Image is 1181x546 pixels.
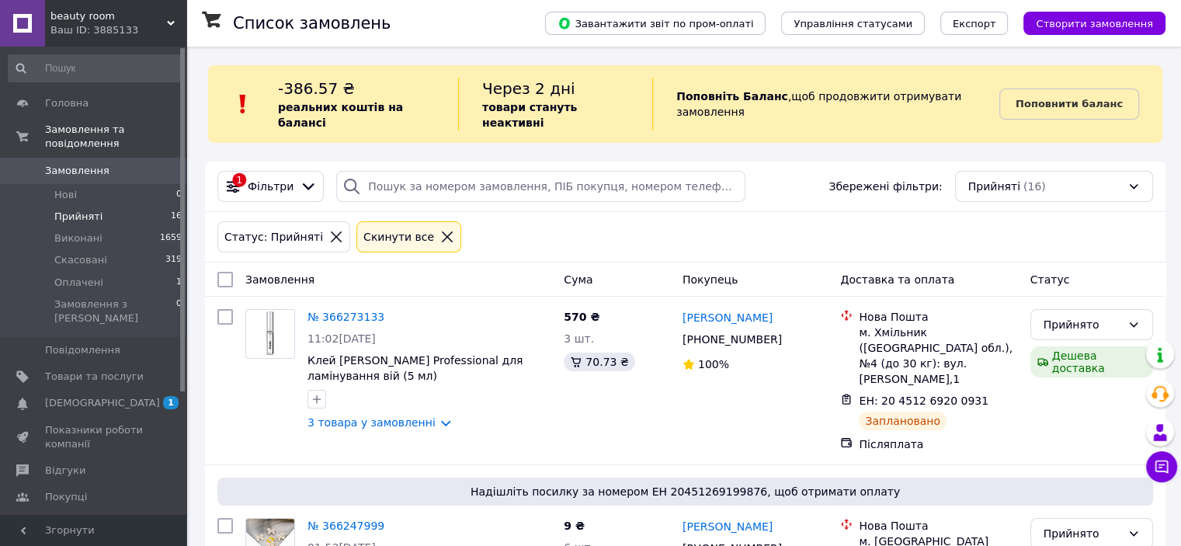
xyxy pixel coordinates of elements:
a: Поповнити баланс [999,89,1139,120]
div: Нова Пошта [859,309,1017,325]
span: Експорт [953,18,996,30]
span: Збережені фільтри: [828,179,942,194]
button: Створити замовлення [1023,12,1165,35]
button: Управління статусами [781,12,925,35]
span: Замовлення та повідомлення [45,123,186,151]
div: 70.73 ₴ [564,353,634,371]
h1: Список замовлень [233,14,391,33]
div: Прийнято [1044,316,1121,333]
b: реальних коштів на балансі [278,101,403,129]
span: Замовлення [45,164,109,178]
div: Дешева доставка [1030,346,1153,377]
img: Фото товару [246,311,294,356]
div: , щоб продовжити отримувати замовлення [652,78,999,130]
span: Статус [1030,273,1070,286]
span: Завантажити звіт по пром-оплаті [558,16,753,30]
span: 3 шт. [564,332,594,345]
img: :exclamation: [231,92,255,116]
a: Створити замовлення [1008,16,1165,29]
span: Нові [54,188,77,202]
a: № 366273133 [307,311,384,323]
span: Через 2 дні [482,79,575,98]
div: Нова Пошта [859,518,1017,534]
a: Фото товару [245,309,295,359]
div: Cкинути все [360,228,437,245]
span: Замовлення [245,273,314,286]
b: товари стануть неактивні [482,101,577,129]
span: Скасовані [54,253,107,267]
span: -386.57 ₴ [278,79,355,98]
button: Завантажити звіт по пром-оплаті [545,12,766,35]
div: Прийнято [1044,525,1121,542]
span: Головна [45,96,89,110]
a: [PERSON_NAME] [683,519,773,534]
span: Оплачені [54,276,103,290]
span: 0 [176,188,182,202]
span: Повідомлення [45,343,120,357]
span: Cума [564,273,592,286]
span: Покупці [45,490,87,504]
span: 1 [176,276,182,290]
span: Управління статусами [794,18,912,30]
span: Фільтри [248,179,294,194]
div: Ваш ID: 3885133 [50,23,186,37]
input: Пошук за номером замовлення, ПІБ покупця, номером телефону, Email, номером накладної [336,171,745,202]
span: 319 [165,253,182,267]
span: 9 ₴ [564,520,585,532]
a: № 366247999 [307,520,384,532]
span: 11:02[DATE] [307,332,376,345]
div: [PHONE_NUMBER] [679,329,785,350]
div: м. Хмільник ([GEOGRAPHIC_DATA] обл.), №4 (до 30 кг): вул. [PERSON_NAME],1 [859,325,1017,387]
button: Експорт [940,12,1009,35]
span: 100% [698,358,729,370]
span: Показники роботи компанії [45,423,144,451]
span: Надішліть посилку за номером ЕН 20451269199876, щоб отримати оплату [224,484,1147,499]
input: Пошук [8,54,183,82]
span: 570 ₴ [564,311,599,323]
span: 16 [171,210,182,224]
a: Клей [PERSON_NAME] Professional для ламінування вій (5 мл) [307,354,523,382]
div: Статус: Прийняті [221,228,326,245]
span: Замовлення з [PERSON_NAME] [54,297,176,325]
div: Післяплата [859,436,1017,452]
span: Відгуки [45,464,85,478]
span: 0 [176,297,182,325]
span: Прийняті [54,210,102,224]
span: Покупець [683,273,738,286]
span: 1 [163,396,179,409]
span: Доставка та оплата [840,273,954,286]
a: [PERSON_NAME] [683,310,773,325]
span: 1659 [160,231,182,245]
a: 3 товара у замовленні [307,416,436,429]
span: ЕН: 20 4512 6920 0931 [859,395,988,407]
div: Заплановано [859,412,947,430]
span: Виконані [54,231,102,245]
span: beauty room [50,9,167,23]
span: (16) [1023,180,1046,193]
b: Поповніть Баланс [676,90,788,103]
span: Товари та послуги [45,370,144,384]
span: [DEMOGRAPHIC_DATA] [45,396,160,410]
span: Прийняті [968,179,1020,194]
span: Створити замовлення [1036,18,1153,30]
button: Чат з покупцем [1146,451,1177,482]
b: Поповнити баланс [1016,98,1123,110]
